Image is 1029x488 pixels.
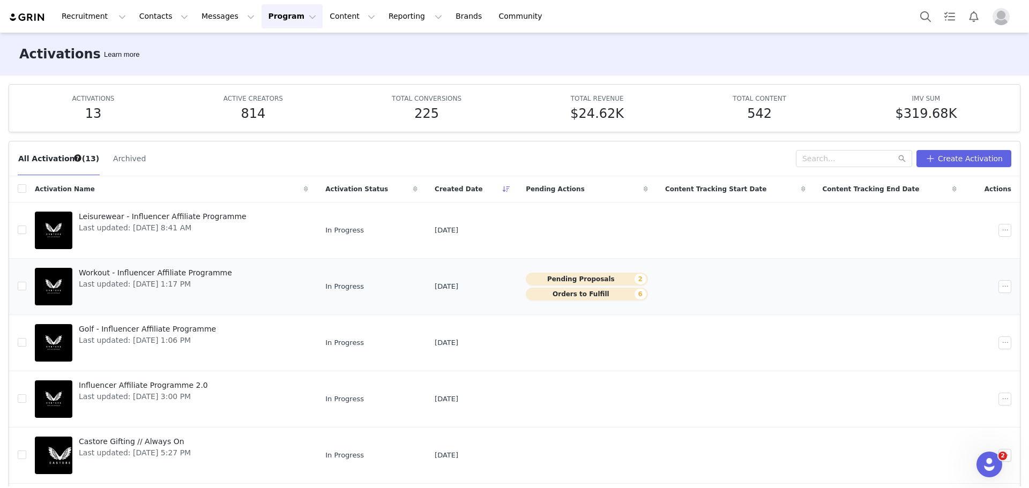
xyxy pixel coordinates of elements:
[35,378,308,421] a: Influencer Affiliate Programme 2.0Last updated: [DATE] 3:00 PM
[526,273,648,286] button: Pending Proposals2
[79,380,208,391] span: Influencer Affiliate Programme 2.0
[325,394,364,404] span: In Progress
[449,4,491,28] a: Brands
[414,104,439,123] h5: 225
[823,184,920,194] span: Content Tracking End Date
[323,4,382,28] button: Content
[79,436,191,447] span: Castore Gifting // Always On
[72,95,115,102] span: ACTIVATIONS
[79,211,247,222] span: Leisurewear - Influencer Affiliate Programme
[435,184,483,194] span: Created Date
[73,153,83,163] div: Tooltip anchor
[35,265,308,308] a: Workout - Influencer Affiliate ProgrammeLast updated: [DATE] 1:17 PM
[85,104,102,123] h5: 13
[965,178,1020,200] div: Actions
[526,184,585,194] span: Pending Actions
[79,447,191,459] span: Last updated: [DATE] 5:27 PM
[262,4,323,28] button: Program
[912,95,941,102] span: IMV SUM
[79,267,232,279] span: Workout - Influencer Affiliate Programme
[665,184,767,194] span: Content Tracking Start Date
[570,104,624,123] h5: $24.62K
[733,95,786,102] span: TOTAL CONTENT
[325,225,364,236] span: In Progress
[325,281,364,292] span: In Progress
[325,450,364,461] span: In Progress
[526,288,648,301] button: Orders to Fulfill6
[435,394,458,404] span: [DATE]
[79,335,216,346] span: Last updated: [DATE] 1:06 PM
[747,104,772,123] h5: 542
[938,4,961,28] a: Tasks
[102,49,141,60] div: Tooltip anchor
[113,150,146,167] button: Archived
[9,12,46,22] img: grin logo
[435,337,458,348] span: [DATE]
[898,155,906,162] i: icon: search
[571,95,624,102] span: TOTAL REVENUE
[18,150,100,167] button: All Activations (13)
[392,95,461,102] span: TOTAL CONVERSIONS
[914,4,937,28] button: Search
[895,104,957,123] h5: $319.68K
[998,452,1007,460] span: 2
[55,4,132,28] button: Recruitment
[79,279,232,290] span: Last updated: [DATE] 1:17 PM
[325,184,388,194] span: Activation Status
[241,104,265,123] h5: 814
[435,281,458,292] span: [DATE]
[916,150,1011,167] button: Create Activation
[35,209,308,252] a: Leisurewear - Influencer Affiliate ProgrammeLast updated: [DATE] 8:41 AM
[195,4,261,28] button: Messages
[325,337,364,348] span: In Progress
[382,4,449,28] button: Reporting
[223,95,283,102] span: ACTIVE CREATORS
[79,391,208,402] span: Last updated: [DATE] 3:00 PM
[435,225,458,236] span: [DATE]
[493,4,554,28] a: Community
[35,184,95,194] span: Activation Name
[133,4,195,28] button: Contacts
[796,150,912,167] input: Search...
[435,450,458,461] span: [DATE]
[35,434,308,477] a: Castore Gifting // Always OnLast updated: [DATE] 5:27 PM
[79,324,216,335] span: Golf - Influencer Affiliate Programme
[993,8,1010,25] img: placeholder-profile.jpg
[19,44,101,64] h3: Activations
[986,8,1020,25] button: Profile
[79,222,247,234] span: Last updated: [DATE] 8:41 AM
[35,321,308,364] a: Golf - Influencer Affiliate ProgrammeLast updated: [DATE] 1:06 PM
[962,4,986,28] button: Notifications
[976,452,1002,477] iframe: Intercom live chat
